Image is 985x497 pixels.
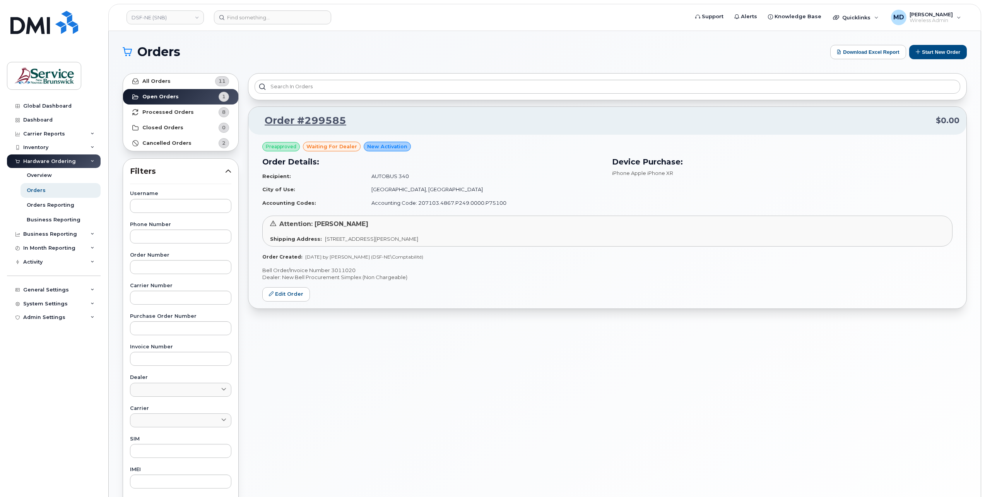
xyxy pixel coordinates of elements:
[266,143,296,150] span: Preapproved
[222,93,226,100] span: 1
[130,283,231,288] label: Carrier Number
[142,140,192,146] strong: Cancelled Orders
[130,344,231,350] label: Invoice Number
[262,274,953,281] p: Dealer: New Bell Procurement Simplex (Non Chargeable)
[255,80,960,94] input: Search in orders
[130,437,231,442] label: SIM
[222,108,226,116] span: 8
[936,115,959,126] span: $0.00
[130,467,231,472] label: IMEI
[219,77,226,85] span: 11
[364,196,603,210] td: Accounting Code: 207103.4867.P249.0000.P75100
[130,314,231,319] label: Purchase Order Number
[612,170,673,176] span: iPhone Apple iPhone XR
[222,139,226,147] span: 2
[222,124,226,131] span: 0
[262,254,302,260] strong: Order Created:
[262,287,310,302] a: Edit Order
[325,236,418,242] span: [STREET_ADDRESS][PERSON_NAME]
[364,170,603,183] td: AUTOBUS 340
[123,105,238,120] a: Processed Orders8
[130,166,225,177] span: Filters
[364,183,603,196] td: [GEOGRAPHIC_DATA], [GEOGRAPHIC_DATA]
[123,89,238,105] a: Open Orders1
[367,143,407,150] span: New Activation
[130,191,231,196] label: Username
[262,173,291,179] strong: Recipient:
[255,114,346,128] a: Order #299585
[137,46,180,58] span: Orders
[123,74,238,89] a: All Orders11
[306,143,357,150] span: waiting for dealer
[279,220,368,228] span: Attention: [PERSON_NAME]
[612,156,953,168] h3: Device Purchase:
[130,253,231,258] label: Order Number
[142,78,171,84] strong: All Orders
[123,120,238,135] a: Closed Orders0
[130,222,231,227] label: Phone Number
[830,45,906,59] button: Download Excel Report
[909,45,967,59] button: Start New Order
[305,254,423,260] span: [DATE] by [PERSON_NAME] (DSF-NE\Comptabilité)
[262,200,316,206] strong: Accounting Codes:
[270,236,322,242] strong: Shipping Address:
[130,375,231,380] label: Dealer
[130,406,231,411] label: Carrier
[142,109,194,115] strong: Processed Orders
[262,267,953,274] p: Bell Order/Invoice Number 3011020
[262,156,603,168] h3: Order Details:
[262,186,295,192] strong: City of Use:
[142,94,179,100] strong: Open Orders
[142,125,183,131] strong: Closed Orders
[123,135,238,151] a: Cancelled Orders2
